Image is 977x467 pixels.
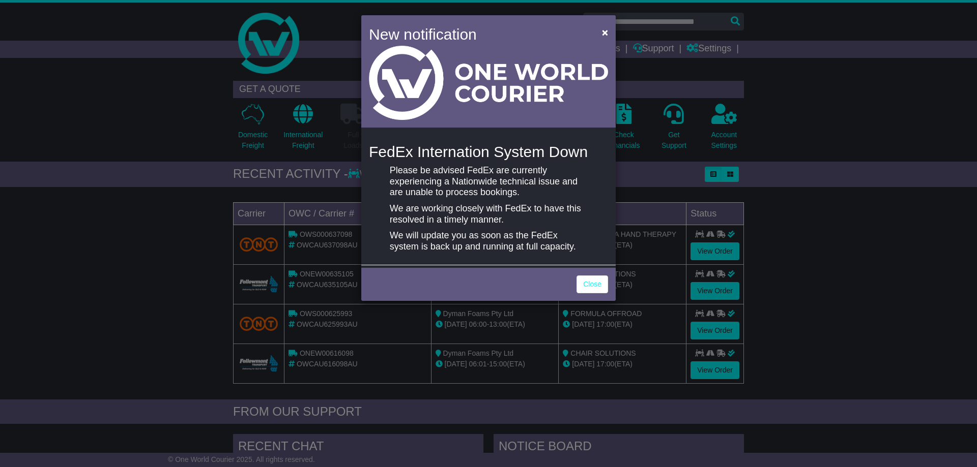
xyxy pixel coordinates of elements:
[602,26,608,38] span: ×
[369,46,608,120] img: Light
[597,22,613,43] button: Close
[390,165,587,198] p: Please be advised FedEx are currently experiencing a Nationwide technical issue and are unable to...
[390,230,587,252] p: We will update you as soon as the FedEx system is back up and running at full capacity.
[369,23,587,46] h4: New notification
[390,203,587,225] p: We are working closely with FedEx to have this resolved in a timely manner.
[369,143,608,160] h4: FedEx Internation System Down
[577,275,608,293] a: Close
